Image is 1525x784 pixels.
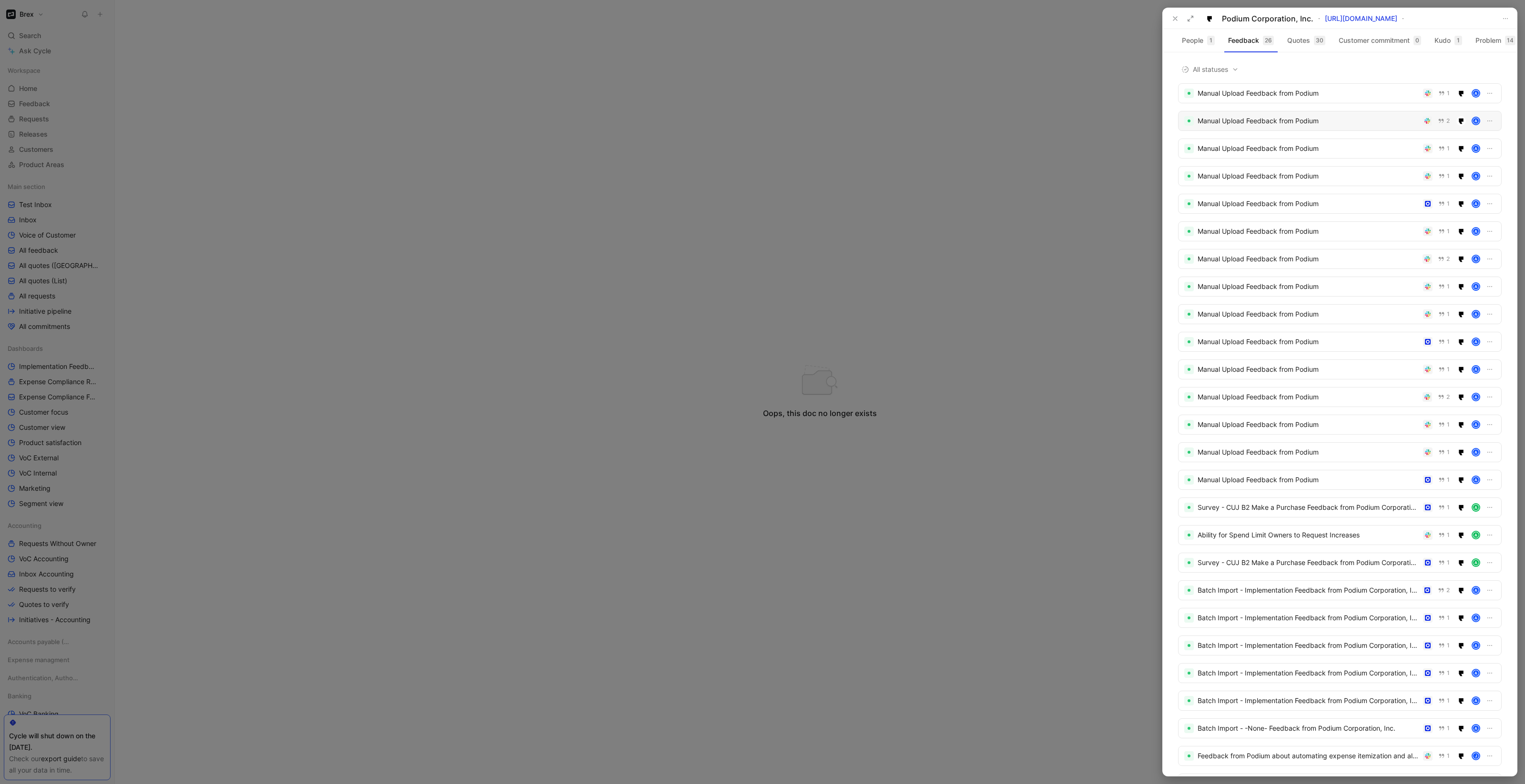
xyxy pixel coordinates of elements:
[1205,14,1214,23] img: logo
[1178,718,1502,738] a: Batch Import - -None- Feedback from Podium Corporation, Inc.1A
[1178,497,1502,517] a: Survey - CUJ B2 Make a Purchase Feedback from Podium Corporation, Inc.1A
[1473,228,1479,235] div: A
[1473,532,1479,538] div: A
[1473,145,1479,152] div: A
[1436,171,1452,181] button: 1
[1436,198,1452,209] button: 1
[1178,415,1502,435] a: Manual Upload Feedback from Podium1A
[1178,525,1502,545] a: Ability for Spend Limit Owners to Request Increases1A
[1436,640,1452,651] button: 1
[1413,36,1421,45] div: 0
[1473,642,1479,649] div: A
[1198,557,1419,568] div: Survey - CUJ B2 Make a Purchase Feedback from Podium Corporation, Inc.
[1431,33,1466,48] button: Kudo
[1198,226,1419,237] div: Manual Upload Feedback from Podium
[1446,118,1450,124] span: 2
[1178,304,1502,324] a: Manual Upload Feedback from Podium1A
[1178,33,1219,48] button: People
[1198,502,1419,513] div: Survey - CUJ B2 Make a Purchase Feedback from Podium Corporation, Inc.
[1456,337,1466,347] img: www.podium.com
[1472,33,1519,48] button: Problem
[1263,36,1274,45] div: 26
[1473,394,1479,400] div: A
[1473,615,1479,621] div: A
[1436,668,1452,678] button: 1
[1447,201,1450,207] span: 1
[1436,254,1452,264] button: 2
[1446,587,1450,593] span: 2
[1198,750,1419,762] div: Feedback from Podium about automating expense itemization and allocation
[1456,282,1466,291] img: www.podium.com
[1473,90,1479,97] div: A
[1447,615,1450,621] span: 1
[1178,332,1502,352] a: Manual Upload Feedback from Podium1A
[1178,63,1242,76] button: All statuses
[1198,419,1419,430] div: Manual Upload Feedback from Podium
[1456,171,1466,181] img: www.podium.com
[1456,309,1466,319] img: www.podium.com
[1456,89,1466,98] img: www.podium.com
[1178,359,1502,379] a: Manual Upload Feedback from Podium1A
[1447,698,1450,704] span: 1
[1436,143,1452,154] button: 1
[1436,226,1452,237] button: 1
[1178,553,1502,573] a: Survey - CUJ B2 Make a Purchase Feedback from Podium Corporation, Inc.1A
[1178,387,1502,407] a: Manual Upload Feedback from Podium2A
[1178,166,1502,186] a: Manual Upload Feedback from Podium1A
[1447,284,1450,289] span: 1
[1436,88,1452,99] button: 1
[1456,696,1466,705] img: www.podium.com
[1436,281,1452,292] button: 1
[1335,33,1425,48] button: Customer commitment
[1436,116,1452,126] button: 2
[1198,612,1419,624] div: Batch Import - Implementation Feedback from Podium Corporation, Inc.
[1447,173,1450,179] span: 1
[1198,88,1419,99] div: Manual Upload Feedback from Podium
[1447,643,1450,648] span: 1
[1198,640,1419,651] div: Batch Import - Implementation Feedback from Podium Corporation, Inc.
[1456,365,1466,374] img: www.podium.com
[1198,474,1419,486] div: Manual Upload Feedback from Podium
[1473,559,1479,566] div: A
[1447,477,1450,483] span: 1
[1447,146,1450,151] span: 1
[1325,14,1397,22] a: [URL][DOMAIN_NAME]
[1456,199,1466,208] img: www.podium.com
[1178,580,1502,600] a: Batch Import - Implementation Feedback from Podium Corporation, Inc.2A
[1436,364,1452,375] button: 1
[1436,613,1452,623] button: 1
[1436,337,1452,347] button: 1
[1473,697,1479,704] div: A
[1473,587,1479,594] div: A
[1178,249,1502,269] a: Manual Upload Feedback from Podium2A
[1456,447,1466,457] img: www.podium.com
[1447,505,1450,510] span: 1
[1181,64,1239,75] span: All statuses
[1198,198,1419,209] div: Manual Upload Feedback from Podium
[1436,530,1452,540] button: 1
[1198,391,1419,403] div: Manual Upload Feedback from Podium
[1447,560,1450,566] span: 1
[1436,419,1452,430] button: 1
[1454,36,1462,45] div: 1
[1436,585,1452,595] button: 2
[1178,691,1502,711] a: Batch Import - Implementation Feedback from Podium Corporation, Inc.1A
[1436,309,1452,319] button: 1
[1447,90,1450,96] span: 1
[1447,339,1450,345] span: 1
[1198,667,1419,679] div: Batch Import - Implementation Feedback from Podium Corporation, Inc.
[1473,366,1479,373] div: A
[1456,668,1466,678] img: www.podium.com
[1456,586,1466,595] img: www.podium.com
[1178,277,1502,297] a: Manual Upload Feedback from Podium1A
[1447,449,1450,455] span: 1
[1473,504,1479,511] div: A
[1436,475,1452,485] button: 1
[1178,194,1502,214] a: Manual Upload Feedback from Podium1A
[1436,502,1452,513] button: 1
[1198,447,1419,458] div: Manual Upload Feedback from Podium
[1456,641,1466,650] img: www.podium.com
[1436,695,1452,706] button: 1
[1505,36,1515,45] div: 14
[1473,753,1479,759] div: J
